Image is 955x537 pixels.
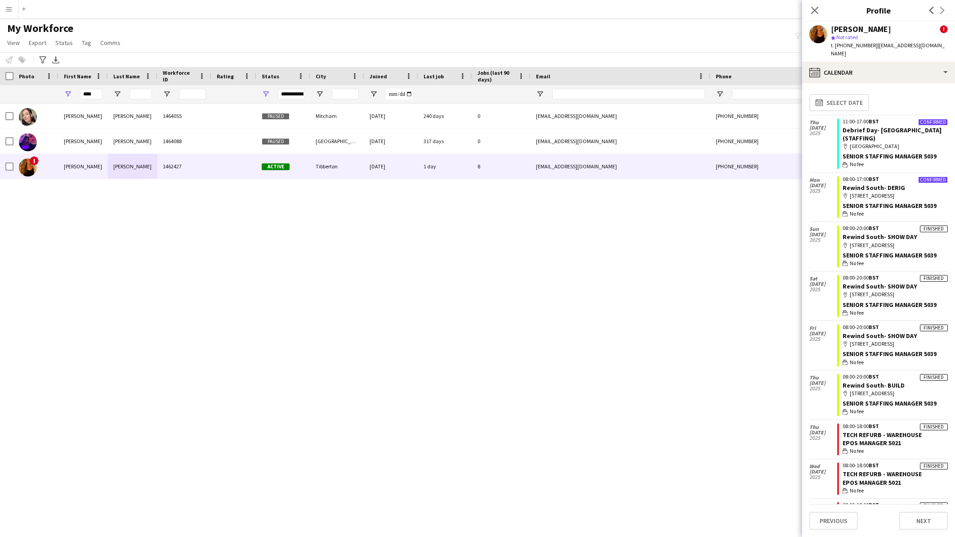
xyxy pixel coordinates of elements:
div: Senior Staffing Manager 5039 [843,202,948,210]
span: Sun [809,226,837,232]
span: BST [869,324,879,330]
div: [PHONE_NUMBER] [710,129,826,153]
div: Senior Staffing Manager 5039 [843,301,948,309]
div: [PERSON_NAME] [108,154,157,179]
span: Tue [809,503,837,509]
button: Select date [809,94,869,111]
span: BST [869,225,879,231]
div: [PERSON_NAME] [58,129,108,153]
span: Comms [100,39,120,47]
input: Workforce ID Filter Input [179,89,206,99]
div: Senior Staffing Manager 5039 [843,251,948,259]
span: Status [262,73,279,80]
div: [STREET_ADDRESS] [843,192,948,200]
span: No fee [850,407,864,415]
a: Rewind South- BUILD [843,381,905,389]
span: [DATE] [809,281,837,287]
a: Rewind South- SHOW DAY [843,332,917,340]
a: View [4,37,23,49]
div: Finished [920,226,948,232]
div: [GEOGRAPHIC_DATA] [843,142,948,150]
input: Phone Filter Input [732,89,820,99]
span: Thu [809,120,837,125]
span: [DATE] [809,232,837,237]
div: [STREET_ADDRESS] [843,241,948,249]
a: Status [52,37,76,49]
div: 1462427 [157,154,211,179]
div: 1464055 [157,104,211,128]
input: City Filter Input [332,89,359,99]
div: [EMAIL_ADDRESS][DOMAIN_NAME] [531,154,710,179]
div: [PERSON_NAME] [58,104,108,128]
input: Email Filter Input [552,89,705,99]
div: 1464088 [157,129,211,153]
span: Photo [19,73,34,80]
div: Finished [920,463,948,469]
span: [DATE] [809,380,837,386]
span: BST [869,118,879,125]
a: Rewind South- SHOW DAY [843,233,917,241]
span: Last job [424,73,444,80]
div: [PERSON_NAME] [108,104,157,128]
div: 08:00-17:00 [843,176,948,182]
span: Joined [370,73,387,80]
span: BST [869,423,879,429]
span: No fee [850,447,864,455]
a: Debrief Day- [GEOGRAPHIC_DATA] (STAFFING) [843,126,942,142]
div: Senior Staffing Manager 5039 [843,350,948,358]
span: BST [869,462,879,469]
span: No fee [850,487,864,495]
span: 2025 [809,131,837,136]
button: Open Filter Menu [716,90,724,98]
div: [DATE] [364,104,418,128]
button: Open Filter Menu [370,90,378,98]
div: 0 [472,129,531,153]
span: BST [869,176,879,182]
span: 2025 [809,237,837,243]
div: Calendar [802,62,955,83]
span: Fri [809,325,837,331]
span: ! [30,156,39,165]
span: [DATE] [809,331,837,336]
img: Jade Turnbull [19,158,37,176]
a: Tag [78,37,95,49]
div: [DATE] [364,154,418,179]
h3: Profile [802,5,955,16]
div: 08:00-18:00 [843,463,948,468]
span: Active [262,163,290,170]
div: 08:00-20:00 [843,374,948,379]
div: Finished [920,424,948,430]
div: Confirmed [918,119,948,126]
div: 317 days [418,129,472,153]
a: TECH REFURB - WAREHOUSE [843,470,922,478]
span: First Name [64,73,91,80]
div: [EMAIL_ADDRESS][DOMAIN_NAME] [531,104,710,128]
div: [PERSON_NAME] [58,154,108,179]
span: 2025 [809,435,837,441]
div: Finished [920,275,948,282]
div: 08:00-18:00 [843,424,948,429]
div: Mitcham [310,104,364,128]
span: Paused [262,113,290,120]
a: Comms [97,37,124,49]
app-action-btn: Advanced filters [37,54,48,65]
div: Finished [920,502,948,509]
span: Thu [809,375,837,380]
span: City [316,73,326,80]
div: Senior Staffing Manager 5039 [843,399,948,407]
span: [DATE] [809,430,837,435]
app-action-btn: Export XLSX [50,54,61,65]
div: Tibberton [310,154,364,179]
span: [DATE] [809,125,837,131]
button: Previous [809,512,858,530]
div: Finished [920,374,948,381]
span: Paused [262,138,290,145]
span: 2025 [809,287,837,292]
a: Rewind South- SHOW DAY [843,282,917,290]
span: No fee [850,210,864,218]
div: [PERSON_NAME] [108,129,157,153]
div: 8 [472,154,531,179]
div: 11:00-17:00 [843,119,948,124]
button: Open Filter Menu [316,90,324,98]
button: Open Filter Menu [536,90,544,98]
